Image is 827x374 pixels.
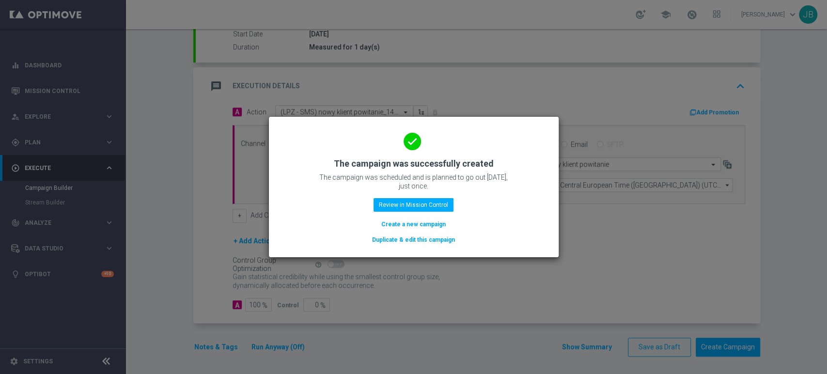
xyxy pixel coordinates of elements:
[334,158,494,170] h2: The campaign was successfully created
[374,198,453,212] button: Review in Mission Control
[404,133,421,150] i: done
[380,219,447,230] button: Create a new campaign
[371,234,456,245] button: Duplicate & edit this campaign
[317,173,511,190] p: The campaign was scheduled and is planned to go out [DATE], just once.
